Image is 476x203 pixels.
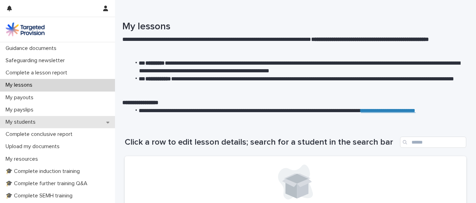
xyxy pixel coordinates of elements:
p: My lessons [3,82,38,88]
p: Guidance documents [3,45,62,52]
p: Safeguarding newsletter [3,57,70,64]
p: Complete conclusive report [3,131,78,138]
p: 🎓 Complete further training Q&A [3,180,93,187]
input: Search [400,137,466,148]
p: Upload my documents [3,143,65,150]
p: My payslips [3,107,39,113]
img: M5nRWzHhSzIhMunXDL62 [6,22,45,36]
p: 🎓 Complete induction training [3,168,85,175]
p: Complete a lesson report [3,70,73,76]
p: My resources [3,156,44,162]
p: My payouts [3,94,39,101]
h1: My lessons [122,21,464,33]
p: My students [3,119,41,125]
h1: Click a row to edit lesson details; search for a student in the search bar [125,137,397,147]
p: 🎓 Complete SEMH training [3,193,78,199]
